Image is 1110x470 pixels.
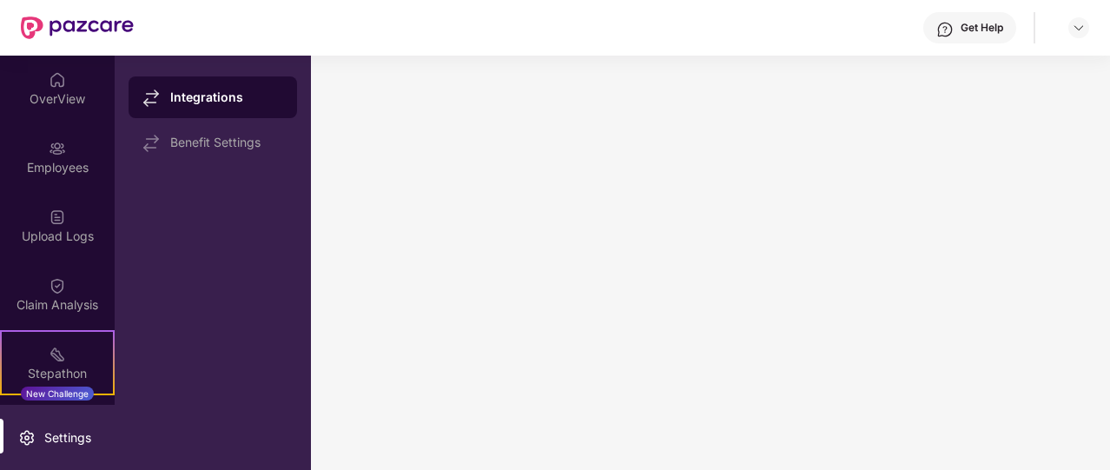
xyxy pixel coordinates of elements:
[142,89,160,107] img: svg+xml;base64,PHN2ZyB4bWxucz0iaHR0cDovL3d3dy53My5vcmcvMjAwMC9zdmciIHdpZHRoPSIxNy44MzIiIGhlaWdodD...
[170,136,283,149] div: Benefit Settings
[49,277,66,295] img: svg+xml;base64,PHN2ZyBpZD0iQ2xhaW0iIHhtbG5zPSJodHRwOi8vd3d3LnczLm9yZy8yMDAwL3N2ZyIgd2lkdGg9IjIwIi...
[49,209,66,226] img: svg+xml;base64,PHN2ZyBpZD0iVXBsb2FkX0xvZ3MiIGRhdGEtbmFtZT0iVXBsb2FkIExvZ3MiIHhtbG5zPSJodHRwOi8vd3...
[18,429,36,447] img: svg+xml;base64,PHN2ZyBpZD0iU2V0dGluZy0yMHgyMCIgeG1sbnM9Imh0dHA6Ly93d3cudzMub3JnLzIwMDAvc3ZnIiB3aW...
[21,387,94,400] div: New Challenge
[49,346,66,363] img: svg+xml;base64,PHN2ZyB4bWxucz0iaHR0cDovL3d3dy53My5vcmcvMjAwMC9zdmciIHdpZHRoPSIyMSIgaGVpZ2h0PSIyMC...
[21,17,134,39] img: New Pazcare Logo
[49,71,66,89] img: svg+xml;base64,PHN2ZyBpZD0iSG9tZSIgeG1sbnM9Imh0dHA6Ly93d3cudzMub3JnLzIwMDAvc3ZnIiB3aWR0aD0iMjAiIG...
[170,89,283,106] div: Integrations
[142,135,160,152] img: svg+xml;base64,PHN2ZyB4bWxucz0iaHR0cDovL3d3dy53My5vcmcvMjAwMC9zdmciIHdpZHRoPSIxNy44MzIiIGhlaWdodD...
[49,140,66,157] img: svg+xml;base64,PHN2ZyBpZD0iRW1wbG95ZWVzIiB4bWxucz0iaHR0cDovL3d3dy53My5vcmcvMjAwMC9zdmciIHdpZHRoPS...
[1072,21,1086,35] img: svg+xml;base64,PHN2ZyBpZD0iRHJvcGRvd24tMzJ4MzIiIHhtbG5zPSJodHRwOi8vd3d3LnczLm9yZy8yMDAwL3N2ZyIgd2...
[936,21,954,38] img: svg+xml;base64,PHN2ZyBpZD0iSGVscC0zMngzMiIgeG1sbnM9Imh0dHA6Ly93d3cudzMub3JnLzIwMDAvc3ZnIiB3aWR0aD...
[39,429,96,447] div: Settings
[961,21,1003,35] div: Get Help
[2,365,113,382] div: Stepathon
